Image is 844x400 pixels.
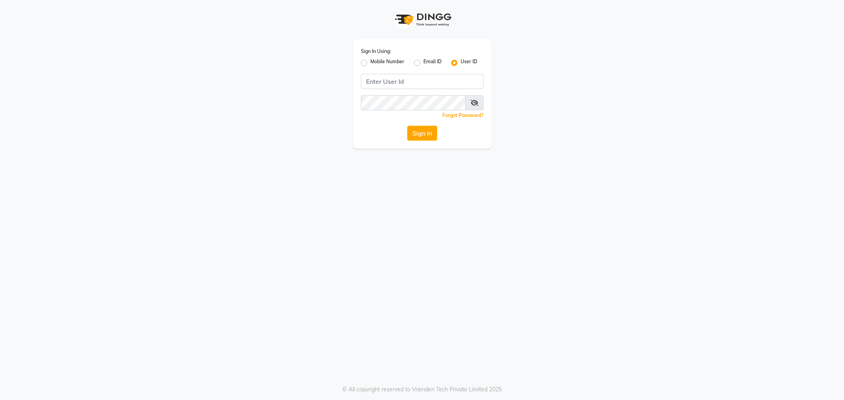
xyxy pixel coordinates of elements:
[361,74,484,89] input: Username
[361,95,466,110] input: Username
[461,58,477,68] label: User ID
[361,48,391,55] label: Sign In Using:
[407,126,437,141] button: Sign In
[442,112,484,118] a: Forgot Password?
[391,8,454,31] img: logo1.svg
[423,58,442,68] label: Email ID
[370,58,404,68] label: Mobile Number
